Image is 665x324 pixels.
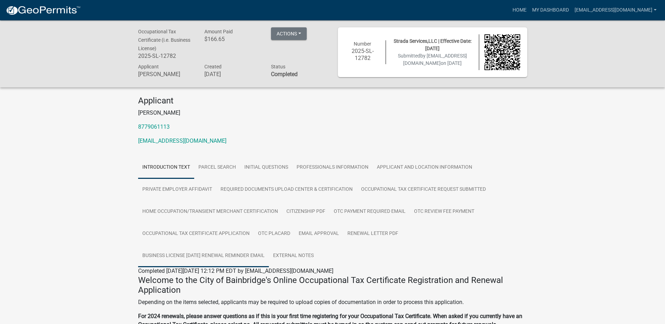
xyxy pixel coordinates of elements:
span: Strada Services,LLC | Effective Date: [DATE] [394,38,471,51]
button: Actions [271,27,307,40]
img: QR code [484,34,520,70]
a: 8779061113 [138,123,170,130]
a: Introduction Text [138,156,194,179]
a: Professionals Information [292,156,373,179]
a: OTC Review Fee Payment [410,201,479,223]
a: Home Occupation/Transient Merchant Certification [138,201,282,223]
span: Number [354,41,371,47]
span: Submitted on [DATE] [398,53,467,66]
span: by [EMAIL_ADDRESS][DOMAIN_NAME] [403,53,467,66]
a: OTC Placard [254,223,294,245]
a: Home [510,4,529,17]
h6: 2025-SL-12782 [345,48,381,61]
a: External Notes [269,245,318,267]
a: OTC Payment Required Email [330,201,410,223]
h6: [PERSON_NAME] [138,71,194,77]
h4: Applicant [138,96,527,106]
a: Applicant and Location Information [373,156,476,179]
a: [EMAIL_ADDRESS][DOMAIN_NAME] [572,4,659,17]
a: Private Employer Affidavit [138,178,216,201]
a: Business License [DATE] Renewal Reminder Email [138,245,269,267]
a: Required Documents Upload Center & Certification [216,178,357,201]
span: Occupational Tax Certificate (i.e. Business License) [138,29,190,51]
a: Renewal Letter PDF [343,223,402,245]
h4: Welcome to the City of Bainbridge's Online Occupational Tax Certificate Registration and Renewal ... [138,275,527,296]
h6: 2025-SL-12782 [138,53,194,59]
a: My Dashboard [529,4,572,17]
a: Occupational Tax Certificate Application [138,223,254,245]
h6: $166.65 [204,36,260,42]
span: Applicant [138,64,159,69]
span: Completed [DATE][DATE] 12:12 PM EDT by [EMAIL_ADDRESS][DOMAIN_NAME] [138,268,333,274]
span: Status [271,64,285,69]
strong: Completed [271,71,298,77]
a: Email Approval [294,223,343,245]
span: Amount Paid [204,29,233,34]
h6: [DATE] [204,71,260,77]
p: [PERSON_NAME] [138,109,527,117]
a: Parcel search [194,156,240,179]
a: [EMAIL_ADDRESS][DOMAIN_NAME] [138,137,226,144]
span: Created [204,64,222,69]
a: Initial Questions [240,156,292,179]
a: Occupational Tax Certificate Request Submitted [357,178,490,201]
a: Citizenship PDF [282,201,330,223]
p: Depending on the items selected, applicants may be required to upload copies of documentation in ... [138,298,527,306]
